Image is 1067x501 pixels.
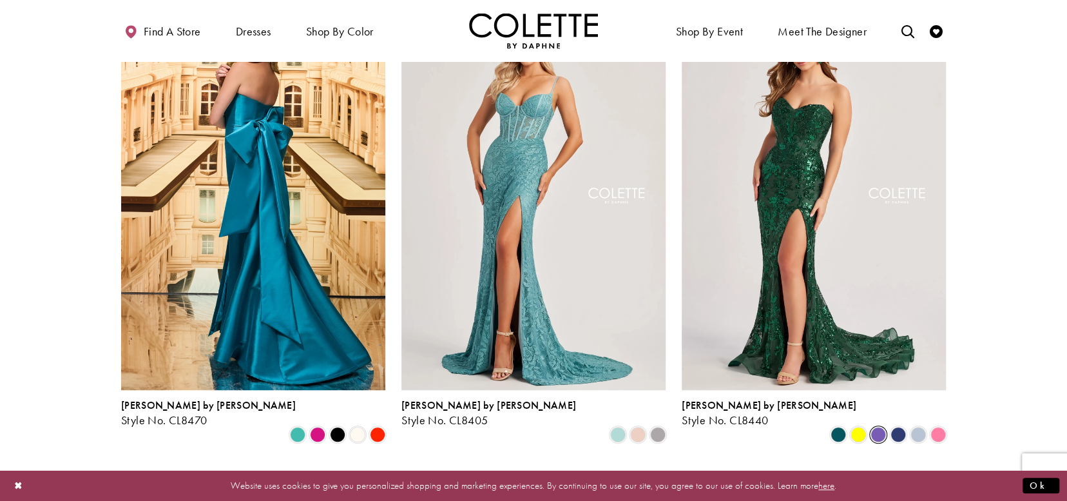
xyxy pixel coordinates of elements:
[890,427,906,442] i: Navy Blue
[121,398,296,412] span: [PERSON_NAME] by [PERSON_NAME]
[676,25,743,38] span: Shop By Event
[121,400,296,427] div: Colette by Daphne Style No. CL8470
[469,13,598,48] img: Colette by Daphne
[898,13,918,48] a: Toggle search
[401,413,488,427] span: Style No. CL8405
[401,398,576,412] span: [PERSON_NAME] by [PERSON_NAME]
[469,13,598,48] a: Visit Home Page
[370,427,385,442] i: Scarlet
[121,5,385,389] a: Visit Colette by Daphne Style No. CL8470 Page
[121,413,207,427] span: Style No. CL8470
[233,13,274,48] span: Dresses
[610,427,626,442] i: Sea Glass
[121,13,204,48] a: Find a store
[774,13,870,48] a: Meet the designer
[310,427,325,442] i: Fuchsia
[831,427,846,442] i: Spruce
[1023,478,1059,494] button: Submit Dialog
[682,5,946,389] a: Visit Colette by Daphne Style No. CL8440 Page
[401,400,576,427] div: Colette by Daphne Style No. CL8405
[673,13,746,48] span: Shop By Event
[306,25,374,38] span: Shop by color
[818,479,834,492] a: here
[682,400,856,427] div: Colette by Daphne Style No. CL8440
[927,13,946,48] a: Check Wishlist
[8,475,30,497] button: Close Dialog
[236,25,271,38] span: Dresses
[401,5,666,389] a: Visit Colette by Daphne Style No. CL8405 Page
[851,427,866,442] i: Yellow
[290,427,305,442] i: Turquoise
[303,13,377,48] span: Shop by color
[910,427,926,442] i: Ice Blue
[350,427,365,442] i: Diamond White
[930,427,946,442] i: Cotton Candy
[330,427,345,442] i: Black
[630,427,646,442] i: Rose
[870,427,886,442] i: Violet
[682,413,768,427] span: Style No. CL8440
[778,25,867,38] span: Meet the designer
[682,398,856,412] span: [PERSON_NAME] by [PERSON_NAME]
[144,25,201,38] span: Find a store
[650,427,666,442] i: Smoke
[93,477,974,495] p: Website uses cookies to give you personalized shopping and marketing experiences. By continuing t...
